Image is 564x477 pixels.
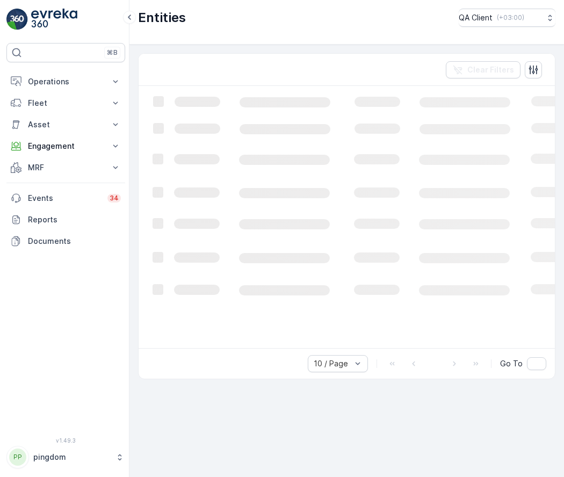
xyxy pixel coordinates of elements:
p: Documents [28,236,121,247]
button: Fleet [6,92,125,114]
a: Events34 [6,187,125,209]
p: 34 [110,194,119,203]
p: Engagement [28,141,104,151]
span: Go To [500,358,523,369]
button: QA Client(+03:00) [459,9,555,27]
p: Asset [28,119,104,130]
p: QA Client [459,12,493,23]
p: pingdom [33,452,110,462]
div: PP [9,449,26,466]
button: Clear Filters [446,61,520,78]
button: Asset [6,114,125,135]
button: PPpingdom [6,446,125,468]
span: v 1.49.3 [6,437,125,444]
img: logo_light-DOdMpM7g.png [31,9,77,30]
img: logo [6,9,28,30]
p: Entities [138,9,186,26]
button: MRF [6,157,125,178]
p: MRF [28,162,104,173]
p: Fleet [28,98,104,109]
button: Engagement [6,135,125,157]
a: Documents [6,230,125,252]
p: ⌘B [107,48,118,57]
p: ( +03:00 ) [497,13,524,22]
p: Clear Filters [467,64,514,75]
button: Operations [6,71,125,92]
p: Events [28,193,101,204]
a: Reports [6,209,125,230]
p: Operations [28,76,104,87]
p: Reports [28,214,121,225]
